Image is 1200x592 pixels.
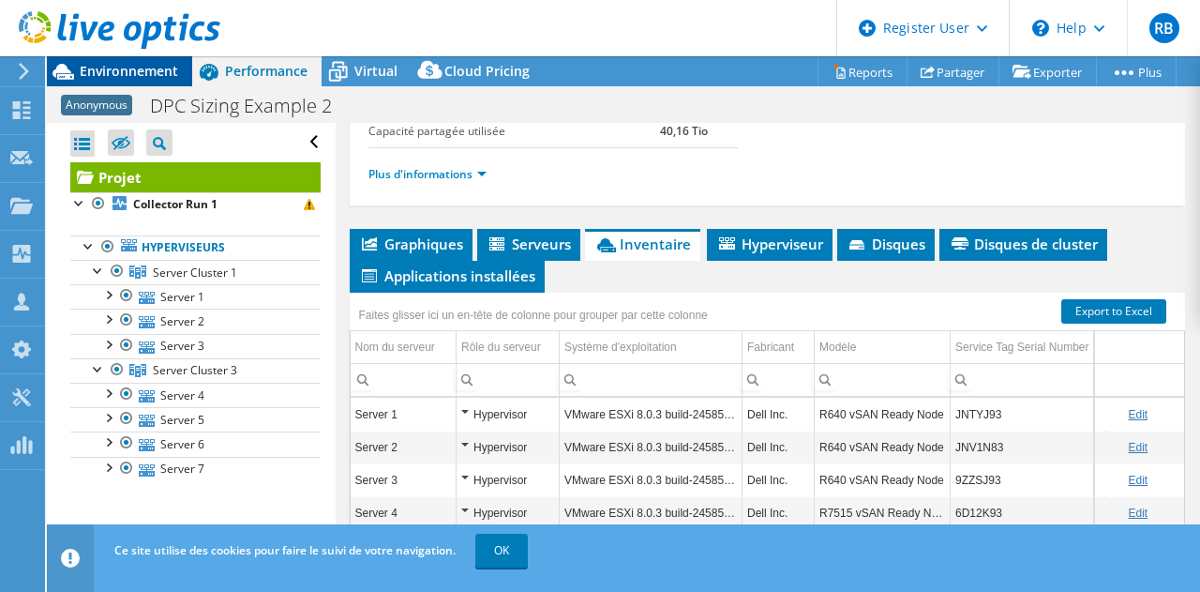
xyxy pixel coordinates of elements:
a: Edit [1128,507,1147,520]
a: Server Cluster 1 [70,260,321,284]
td: Column Nom du serveur, Value Server 1 [351,398,457,431]
b: Collector Run 1 [133,196,217,212]
td: Système d'exploitation Column [560,331,742,364]
a: Server 6 [70,432,321,456]
a: Server 4 [70,383,321,407]
div: Rôle du serveur [461,336,541,358]
a: Hyperviseurs [70,235,321,260]
td: Column Modèle, Value R7515 vSAN Ready Node [815,496,951,529]
div: Système d'exploitation [564,336,677,358]
span: RB [1149,13,1179,43]
a: Edit [1128,474,1147,487]
a: Server 5 [70,407,321,432]
span: Environnement [80,62,178,80]
a: Server 3 [70,334,321,358]
span: Serveurs [487,235,571,253]
span: Virtual [354,62,397,80]
td: Column Fabricant, Value Dell Inc. [742,463,815,496]
td: Column Modèle, Filter cell [815,363,951,396]
td: Column Fabricant, Value Dell Inc. [742,431,815,463]
td: Column Fabricant, Value Dell Inc. [742,398,815,431]
b: 40,16 Tio [660,123,708,139]
td: Column Système d'exploitation, Filter cell [560,363,742,396]
span: Applications installées [359,266,535,285]
td: Column Service Tag Serial Number, Filter cell [951,363,1106,396]
div: Fabricant [747,336,794,358]
td: Column Rôle du serveur, Value Hypervisor [457,398,560,431]
td: Column Système d'exploitation, Value VMware ESXi 8.0.3 build-24585383 [560,496,742,529]
span: Server Cluster 3 [153,362,237,378]
a: Server 1 [70,284,321,309]
td: Modèle Column [815,331,951,364]
a: Export to Excel [1061,299,1166,324]
a: Plus d'informations [368,166,487,182]
td: Column Rôle du serveur, Value Hypervisor [457,463,560,496]
a: Exporter [998,57,1097,86]
td: Column Service Tag Serial Number, Value JNTYJ93 [951,398,1106,431]
div: Hypervisor [461,436,554,459]
svg: \n [1032,20,1049,37]
td: Column Nom du serveur, Value Server 4 [351,496,457,529]
span: Server Cluster 1 [153,265,237,281]
h1: DPC Sizing Example 2 [142,96,361,116]
div: Service Tag Serial Number [955,336,1089,358]
td: Column Fabricant, Filter cell [742,363,815,396]
a: Server 2 [70,309,321,333]
a: Server 7 [70,457,321,481]
td: Column Rôle du serveur, Filter cell [457,363,560,396]
a: Edit [1128,441,1147,454]
label: Capacité partagée utilisée [368,122,660,141]
td: Column Nom du serveur, Filter cell [351,363,457,396]
a: Server Cluster 3 [70,358,321,383]
td: Column Service Tag Serial Number, Value JNV1N83 [951,431,1106,463]
td: Service Tag Serial Number Column [951,331,1106,364]
td: Column Nom du serveur, Value Server 2 [351,431,457,463]
div: Nom du serveur [355,336,435,358]
div: Disques de cluster partagés [115,523,321,545]
span: Disques de cluster [949,235,1098,253]
span: Disques [847,235,925,253]
td: Column Service Tag Serial Number, Value 9ZZSJ93 [951,463,1106,496]
a: Collector Run 1 [70,192,321,217]
a: Edit [1128,408,1147,421]
a: Projet [70,162,321,192]
span: Inventaire [594,235,691,253]
span: Anonymous [61,95,132,115]
a: Partager [907,57,999,86]
td: Fabricant Column [742,331,815,364]
td: Column Rôle du serveur, Value Hypervisor [457,496,560,529]
div: Hypervisor [461,469,554,492]
td: Column Nom du serveur, Value Server 3 [351,463,457,496]
span: Cloud Pricing [444,62,530,80]
td: Nom du serveur Column [351,331,457,364]
td: Column Modèle, Value R640 vSAN Ready Node [815,431,951,463]
td: Column Modèle, Value R640 vSAN Ready Node [815,463,951,496]
td: Column Système d'exploitation, Value VMware ESXi 8.0.3 build-24585383 [560,431,742,463]
td: Rôle du serveur Column [457,331,560,364]
span: Hyperviseur [716,235,823,253]
div: Hypervisor [461,502,554,524]
span: Performance [225,62,307,80]
div: Faites glisser ici un en-tête de colonne pour grouper par cette colonne [354,302,712,328]
td: Column Système d'exploitation, Value VMware ESXi 8.0.3 build-24585383 [560,398,742,431]
td: Column Modèle, Value R640 vSAN Ready Node [815,398,951,431]
div: Modèle [819,336,856,358]
td: Column Fabricant, Value Dell Inc. [742,496,815,529]
span: Ce site utilise des cookies pour faire le suivi de votre navigation. [114,542,456,558]
td: Column Système d'exploitation, Value VMware ESXi 8.0.3 build-24585383 [560,463,742,496]
td: Column Rôle du serveur, Value Hypervisor [457,431,560,463]
div: Hypervisor [461,403,554,426]
td: Column Service Tag Serial Number, Value 6D12K93 [951,496,1106,529]
span: Graphiques [359,235,463,253]
a: Plus [1096,57,1177,86]
a: Reports [817,57,907,86]
a: OK [475,534,528,568]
